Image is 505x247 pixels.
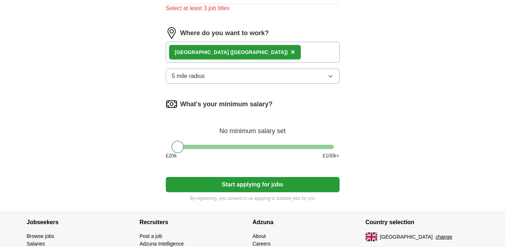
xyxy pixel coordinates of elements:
span: × [291,48,295,56]
span: 5 mile radius [172,72,205,81]
button: × [291,47,295,58]
label: Where do you want to work? [180,28,269,38]
a: About [253,233,266,239]
img: salary.png [166,98,177,110]
a: Careers [253,241,271,247]
p: By registering, you consent to us applying to suitable jobs for you [166,195,340,202]
strong: [GEOGRAPHIC_DATA] [175,49,229,55]
a: Salaries [27,241,45,247]
button: Start applying for jobs [166,177,340,192]
span: £ 100 k+ [323,152,339,160]
img: UK flag [366,232,377,241]
h4: Country selection [366,212,479,232]
button: 5 mile radius [166,69,340,84]
a: Adzuna Intelligence [140,241,184,247]
div: No minimum salary set [166,119,340,136]
span: £ 20 k [166,152,177,160]
a: Post a job [140,233,162,239]
span: [GEOGRAPHIC_DATA] [380,233,433,241]
label: What's your minimum salary? [180,99,273,109]
img: location.png [166,27,177,39]
a: Browse jobs [27,233,54,239]
div: Select at least 3 job titles [166,4,340,13]
span: ([GEOGRAPHIC_DATA]) [230,49,288,55]
button: change [435,233,452,241]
